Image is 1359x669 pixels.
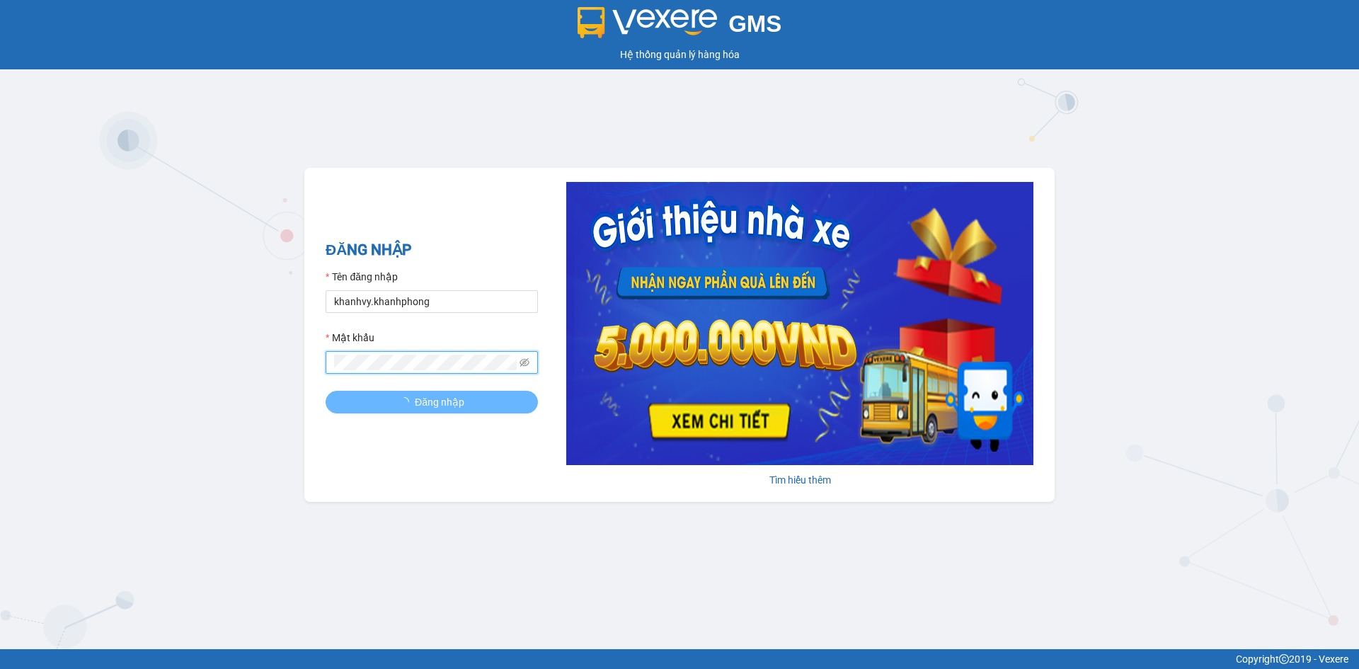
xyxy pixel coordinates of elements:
[326,239,538,262] h2: ĐĂNG NHẬP
[520,358,529,367] span: eye-invisible
[334,355,517,370] input: Mật khẩu
[326,330,374,345] label: Mật khẩu
[415,394,464,410] span: Đăng nhập
[578,7,718,38] img: logo 2
[728,11,781,37] span: GMS
[566,472,1033,488] div: Tìm hiểu thêm
[11,651,1348,667] div: Copyright 2019 - Vexere
[326,391,538,413] button: Đăng nhập
[566,182,1033,465] img: banner-0
[1279,654,1289,664] span: copyright
[4,47,1355,62] div: Hệ thống quản lý hàng hóa
[326,290,538,313] input: Tên đăng nhập
[326,269,398,285] label: Tên đăng nhập
[578,21,782,33] a: GMS
[399,397,415,407] span: loading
